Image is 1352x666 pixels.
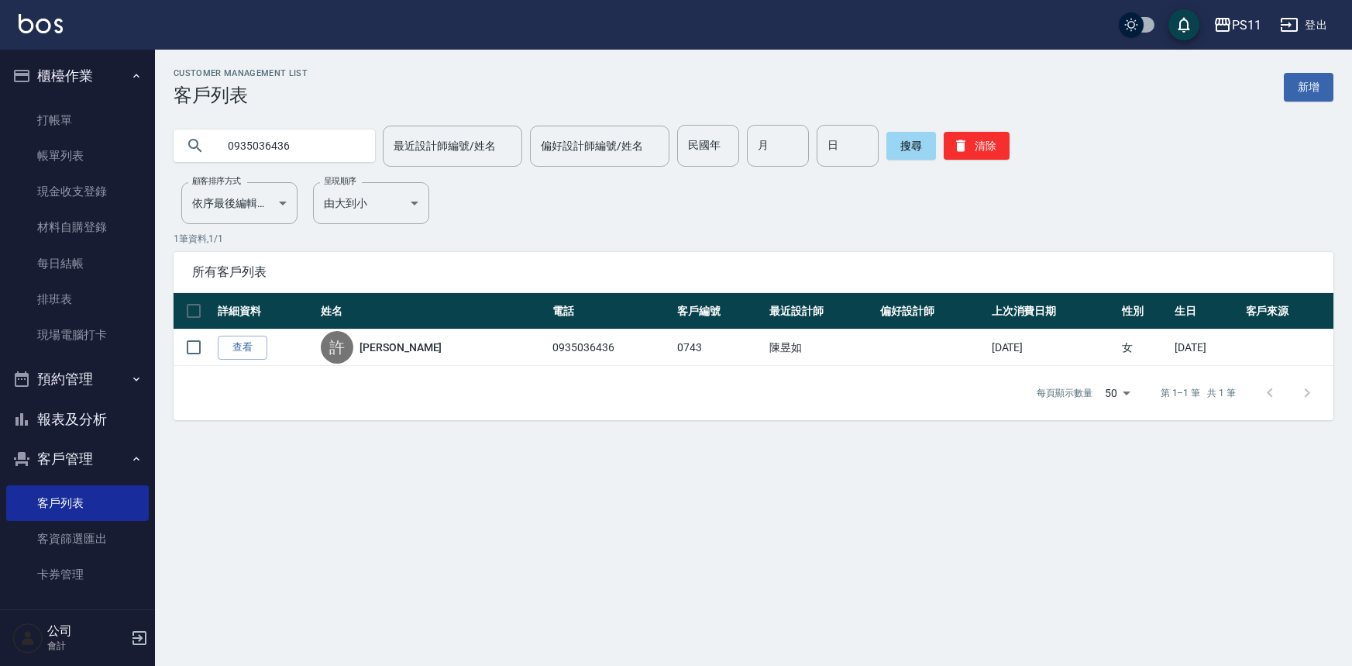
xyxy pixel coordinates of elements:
[1171,293,1241,330] th: 生日
[673,293,765,330] th: 客戶編號
[944,132,1010,160] button: 清除
[12,623,43,654] img: Person
[6,557,149,592] a: 卡券管理
[214,293,317,330] th: 詳細資料
[1161,386,1236,400] p: 第 1–1 筆 共 1 筆
[6,399,149,440] button: 報表及分析
[1232,16,1261,35] div: PS11
[549,330,673,366] td: 0935036436
[6,317,149,353] a: 現場電腦打卡
[6,485,149,521] a: 客戶列表
[1168,9,1199,40] button: save
[876,293,987,330] th: 偏好設計師
[6,281,149,317] a: 排班表
[217,125,363,167] input: 搜尋關鍵字
[6,599,149,640] button: 行銷工具
[6,209,149,245] a: 材料自購登錄
[988,330,1119,366] td: [DATE]
[313,182,429,224] div: 由大到小
[47,623,126,639] h5: 公司
[6,439,149,479] button: 客戶管理
[324,175,356,187] label: 呈現順序
[6,246,149,281] a: 每日結帳
[360,340,442,355] a: [PERSON_NAME]
[988,293,1119,330] th: 上次消費日期
[317,293,549,330] th: 姓名
[1207,9,1268,41] button: PS11
[1037,386,1092,400] p: 每頁顯示數量
[765,293,876,330] th: 最近設計師
[1284,73,1333,102] a: 新增
[549,293,673,330] th: 電話
[181,182,298,224] div: 依序最後編輯時間
[19,14,63,33] img: Logo
[174,232,1333,246] p: 1 筆資料, 1 / 1
[1118,293,1171,330] th: 性別
[6,521,149,557] a: 客資篩選匯出
[1242,293,1333,330] th: 客戶來源
[218,336,267,360] a: 查看
[1118,330,1171,366] td: 女
[6,56,149,96] button: 櫃檯作業
[673,330,765,366] td: 0743
[1274,11,1333,40] button: 登出
[1171,330,1241,366] td: [DATE]
[6,359,149,399] button: 預約管理
[174,85,308,106] h3: 客戶列表
[6,138,149,174] a: 帳單列表
[6,174,149,209] a: 現金收支登錄
[192,175,241,187] label: 顧客排序方式
[765,330,876,366] td: 陳昱如
[886,132,936,160] button: 搜尋
[174,68,308,78] h2: Customer Management List
[192,264,1315,280] span: 所有客戶列表
[6,102,149,138] a: 打帳單
[321,331,353,364] div: 許
[47,639,126,653] p: 會計
[1099,372,1136,414] div: 50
